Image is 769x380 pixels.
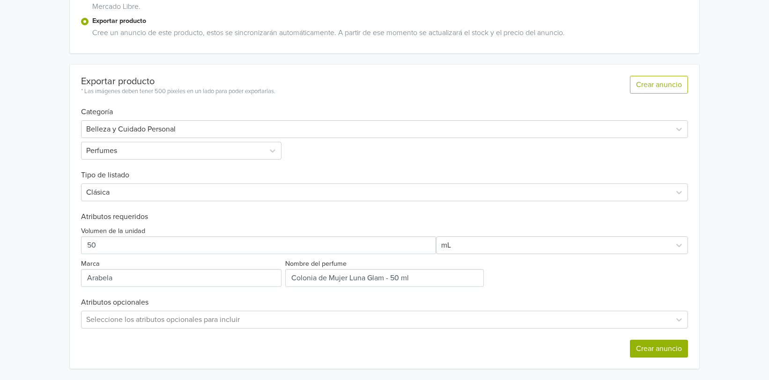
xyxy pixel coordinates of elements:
button: Crear anuncio [630,76,688,94]
label: Marca [81,259,100,269]
label: Nombre del perfume [285,259,347,269]
div: Exportar producto [81,76,275,87]
h6: Atributos requeridos [81,212,688,221]
h6: Tipo de listado [81,160,688,180]
div: * Las imágenes deben tener 500 píxeles en un lado para poder exportarlas. [81,87,275,96]
h6: Categoría [81,96,688,117]
label: Exportar producto [92,16,688,26]
label: Volumen de la unidad [81,226,145,236]
button: Crear anuncio [630,340,688,358]
h6: Atributos opcionales [81,298,688,307]
div: Cree un anuncio de este producto, estos se sincronizarán automáticamente. A partir de ese momento... [89,27,688,42]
